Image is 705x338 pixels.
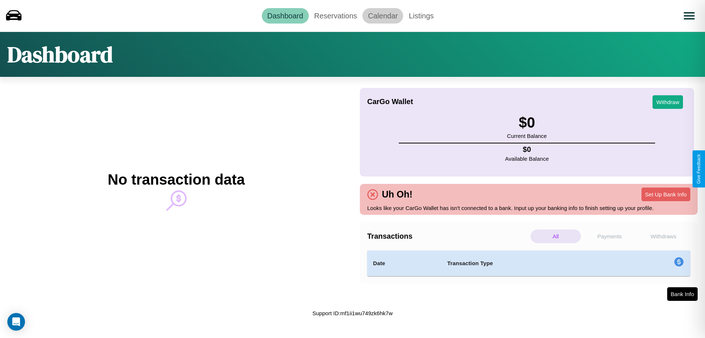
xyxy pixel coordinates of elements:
[7,313,25,331] div: Open Intercom Messenger
[667,287,698,301] button: Bank Info
[638,230,688,243] p: Withdraws
[262,8,309,24] a: Dashboard
[7,39,113,70] h1: Dashboard
[531,230,581,243] p: All
[696,154,701,184] div: Give Feedback
[367,203,690,213] p: Looks like your CarGo Wallet has isn't connected to a bank. Input up your banking info to finish ...
[585,230,635,243] p: Payments
[367,97,413,106] h4: CarGo Wallet
[362,8,403,24] a: Calendar
[367,232,529,241] h4: Transactions
[367,250,690,276] table: simple table
[312,308,393,318] p: Support ID: mf1ii1wu749zk6hk7w
[641,188,690,201] button: Set Up Bank Info
[507,131,547,141] p: Current Balance
[378,189,416,200] h4: Uh Oh!
[373,259,435,268] h4: Date
[679,6,699,26] button: Open menu
[505,145,549,154] h4: $ 0
[309,8,363,24] a: Reservations
[403,8,439,24] a: Listings
[108,171,245,188] h2: No transaction data
[507,114,547,131] h3: $ 0
[447,259,614,268] h4: Transaction Type
[652,95,683,109] button: Withdraw
[505,154,549,164] p: Available Balance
